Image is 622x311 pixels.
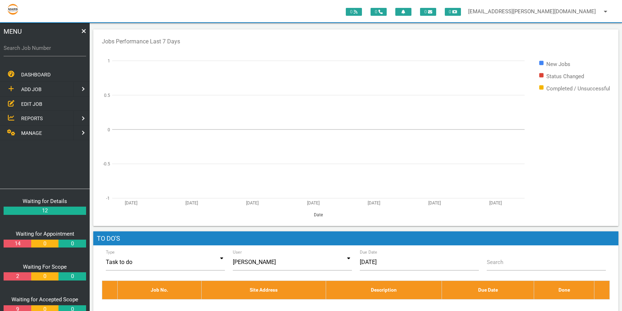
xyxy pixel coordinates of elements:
[546,73,584,80] text: Status Changed
[108,58,110,63] text: 1
[23,198,67,204] a: Waiting for Details
[428,201,441,206] text: [DATE]
[103,161,110,166] text: -0.5
[93,231,618,246] h1: To Do's
[4,272,31,281] a: 2
[108,127,110,132] text: 0
[31,240,58,248] a: 0
[58,272,86,281] a: 0
[326,281,442,299] th: Description
[11,296,78,303] a: Waiting for Accepted Scope
[23,264,67,270] a: Waiting For Scope
[368,201,380,206] text: [DATE]
[246,201,259,206] text: [DATE]
[4,44,86,52] label: Search Job Number
[21,72,51,77] span: DASHBOARD
[4,207,86,215] a: 12
[346,8,362,16] span: 0
[104,93,110,98] text: 0.5
[31,272,58,281] a: 0
[445,8,461,16] span: 0
[360,249,377,255] label: Due Date
[58,240,86,248] a: 0
[106,196,110,201] text: -1
[487,258,503,267] label: Search
[4,27,22,36] span: MENU
[21,101,42,107] span: EDIT JOB
[102,38,180,45] text: Jobs Performance Last 7 Days
[117,281,201,299] th: Job No.
[21,116,43,121] span: REPORTS
[16,231,74,237] a: Waiting for Appointment
[21,130,42,136] span: MANAGE
[314,212,323,217] text: Date
[106,249,115,255] label: Type
[21,86,42,92] span: ADD JOB
[534,281,594,299] th: Done
[4,240,31,248] a: 14
[201,281,326,299] th: Site Address
[185,201,198,206] text: [DATE]
[7,4,19,15] img: s3file
[233,249,242,255] label: User
[489,201,502,206] text: [DATE]
[546,85,610,92] text: Completed / Unsuccessful
[307,201,320,206] text: [DATE]
[546,61,570,67] text: New Jobs
[420,8,436,16] span: 0
[125,201,137,206] text: [DATE]
[371,8,387,16] span: 0
[442,281,534,299] th: Due Date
